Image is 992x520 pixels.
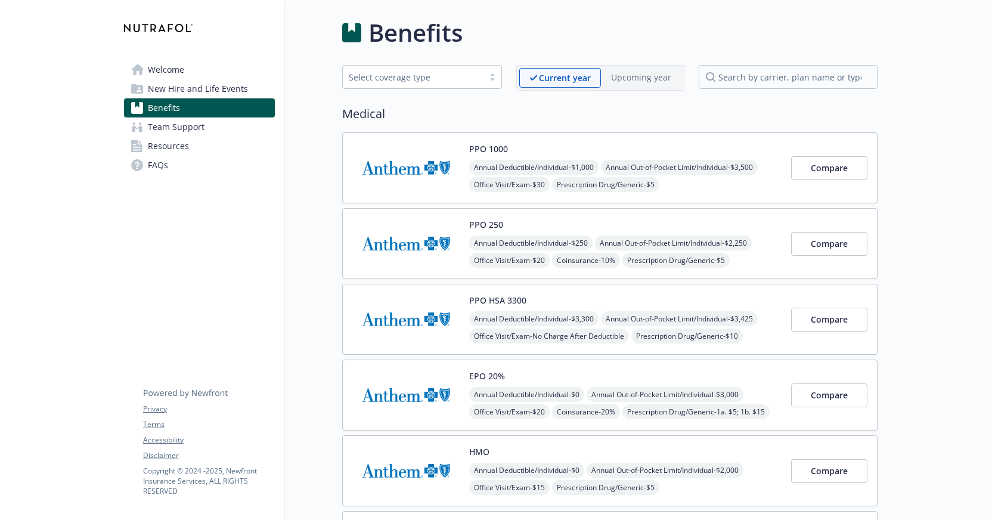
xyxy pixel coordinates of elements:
span: Benefits [148,98,180,117]
button: Compare [791,383,867,407]
a: Resources [124,137,275,156]
span: Office Visit/Exam - $30 [469,177,550,192]
img: Anthem Blue Cross carrier logo [352,143,460,193]
span: Compare [811,389,848,401]
a: FAQs [124,156,275,175]
span: Annual Out-of-Pocket Limit/Individual - $3,425 [601,311,758,326]
img: Anthem Blue Cross carrier logo [352,370,460,420]
span: Annual Out-of-Pocket Limit/Individual - $3,500 [601,160,758,175]
button: Compare [791,459,867,483]
span: Compare [811,162,848,174]
span: Annual Deductible/Individual - $1,000 [469,160,599,175]
span: Resources [148,137,189,156]
span: Prescription Drug/Generic - $5 [552,480,659,495]
a: Disclaimer [143,450,274,461]
span: Office Visit/Exam - $20 [469,404,550,419]
span: Upcoming year [601,68,681,88]
span: Annual Deductible/Individual - $0 [469,387,584,402]
p: Upcoming year [611,71,671,83]
button: HMO [469,445,489,458]
button: Compare [791,156,867,180]
span: Office Visit/Exam - No Charge After Deductible [469,329,629,343]
span: Office Visit/Exam - $15 [469,480,550,495]
a: New Hire and Life Events [124,79,275,98]
span: Coinsurance - 20% [552,404,620,419]
a: Accessibility [143,435,274,445]
span: New Hire and Life Events [148,79,248,98]
div: Select coverage type [349,71,478,83]
a: Terms [143,419,274,430]
span: Annual Deductible/Individual - $3,300 [469,311,599,326]
span: Compare [811,238,848,249]
span: Team Support [148,117,204,137]
p: Copyright © 2024 - 2025 , Newfront Insurance Services, ALL RIGHTS RESERVED [143,466,274,496]
span: Welcome [148,60,184,79]
span: Annual Out-of-Pocket Limit/Individual - $3,000 [587,387,743,402]
span: Annual Out-of-Pocket Limit/Individual - $2,250 [595,236,752,250]
h1: Benefits [368,15,463,51]
img: Anthem Blue Cross carrier logo [352,445,460,496]
img: Anthem Blue Cross carrier logo [352,218,460,269]
span: Office Visit/Exam - $20 [469,253,550,268]
span: Annual Deductible/Individual - $250 [469,236,593,250]
input: search by carrier, plan name or type [699,65,878,89]
p: Current year [539,72,591,84]
a: Privacy [143,404,274,414]
button: Compare [791,232,867,256]
button: EPO 20% [469,370,505,382]
span: Prescription Drug/Generic - $10 [631,329,743,343]
button: PPO 1000 [469,143,508,155]
span: Prescription Drug/Generic - 1a. $5; 1b. $15 [622,404,770,419]
span: FAQs [148,156,168,175]
h2: Medical [342,105,878,123]
span: Annual Deductible/Individual - $0 [469,463,584,478]
button: Compare [791,308,867,332]
a: Benefits [124,98,275,117]
span: Coinsurance - 10% [552,253,620,268]
a: Team Support [124,117,275,137]
span: Compare [811,314,848,325]
button: PPO HSA 3300 [469,294,526,307]
button: PPO 250 [469,218,503,231]
span: Annual Out-of-Pocket Limit/Individual - $2,000 [587,463,743,478]
span: Prescription Drug/Generic - $5 [552,177,659,192]
span: Prescription Drug/Generic - $5 [622,253,730,268]
span: Compare [811,465,848,476]
img: Anthem Blue Cross carrier logo [352,294,460,345]
a: Welcome [124,60,275,79]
